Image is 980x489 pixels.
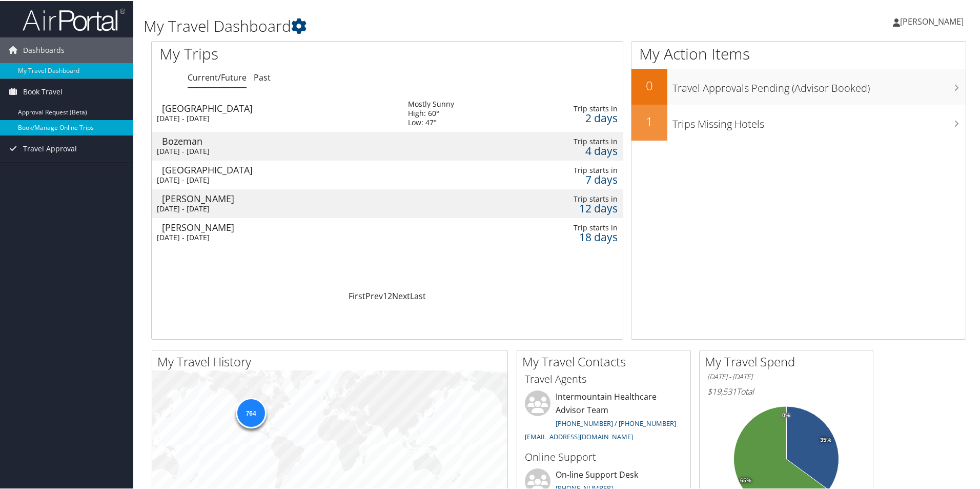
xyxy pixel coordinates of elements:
div: Trip starts in [534,136,618,145]
span: $19,531 [707,385,737,396]
div: Bozeman [162,135,398,145]
h6: [DATE] - [DATE] [707,371,865,381]
div: [DATE] - [DATE] [157,174,393,184]
h1: My Action Items [631,42,966,64]
div: [DATE] - [DATE] [157,203,393,212]
span: Dashboards [23,36,65,62]
div: Trip starts in [534,193,618,203]
h6: Total [707,385,865,396]
div: 7 days [534,174,618,183]
li: Intermountain Healthcare Advisor Team [520,389,688,444]
tspan: 0% [782,412,790,418]
div: Trip starts in [534,222,618,231]
a: Last [410,289,426,301]
div: Mostly Sunny [408,99,454,108]
h3: Travel Agents [525,371,683,385]
div: Low: 47° [408,117,454,126]
a: 1 [383,289,387,301]
div: [PERSON_NAME] [162,193,398,202]
div: Trip starts in [534,103,618,112]
a: [PERSON_NAME] [893,5,974,36]
div: [PERSON_NAME] [162,222,398,231]
span: Book Travel [23,78,63,104]
a: Current/Future [188,71,247,82]
div: 2 days [534,112,618,122]
div: 18 days [534,231,618,241]
a: Past [254,71,271,82]
h2: My Travel Spend [705,352,873,369]
span: Travel Approval [23,135,77,161]
a: Next [392,289,410,301]
div: [DATE] - [DATE] [157,146,393,155]
h3: Travel Approvals Pending (Advisor Booked) [672,75,966,94]
h2: 0 [631,76,667,93]
a: [EMAIL_ADDRESS][DOMAIN_NAME] [525,431,633,440]
div: 764 [235,397,266,427]
div: 12 days [534,203,618,212]
a: Prev [365,289,383,301]
a: First [349,289,365,301]
div: [DATE] - [DATE] [157,232,393,241]
h3: Online Support [525,449,683,463]
tspan: 65% [740,477,751,483]
h2: My Travel Contacts [522,352,690,369]
h1: My Travel Dashboard [144,14,697,36]
div: [DATE] - [DATE] [157,113,393,122]
h2: My Travel History [157,352,507,369]
h2: 1 [631,112,667,129]
a: [PHONE_NUMBER] / [PHONE_NUMBER] [556,418,676,427]
div: [GEOGRAPHIC_DATA] [162,103,398,112]
tspan: 35% [820,436,831,442]
h1: My Trips [159,42,419,64]
a: 2 [387,289,392,301]
div: Trip starts in [534,165,618,174]
a: 0Travel Approvals Pending (Advisor Booked) [631,68,966,104]
span: [PERSON_NAME] [900,15,964,26]
h3: Trips Missing Hotels [672,111,966,130]
div: High: 60° [408,108,454,117]
div: 4 days [534,145,618,154]
a: 1Trips Missing Hotels [631,104,966,140]
img: airportal-logo.png [23,7,125,31]
div: [GEOGRAPHIC_DATA] [162,164,398,173]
